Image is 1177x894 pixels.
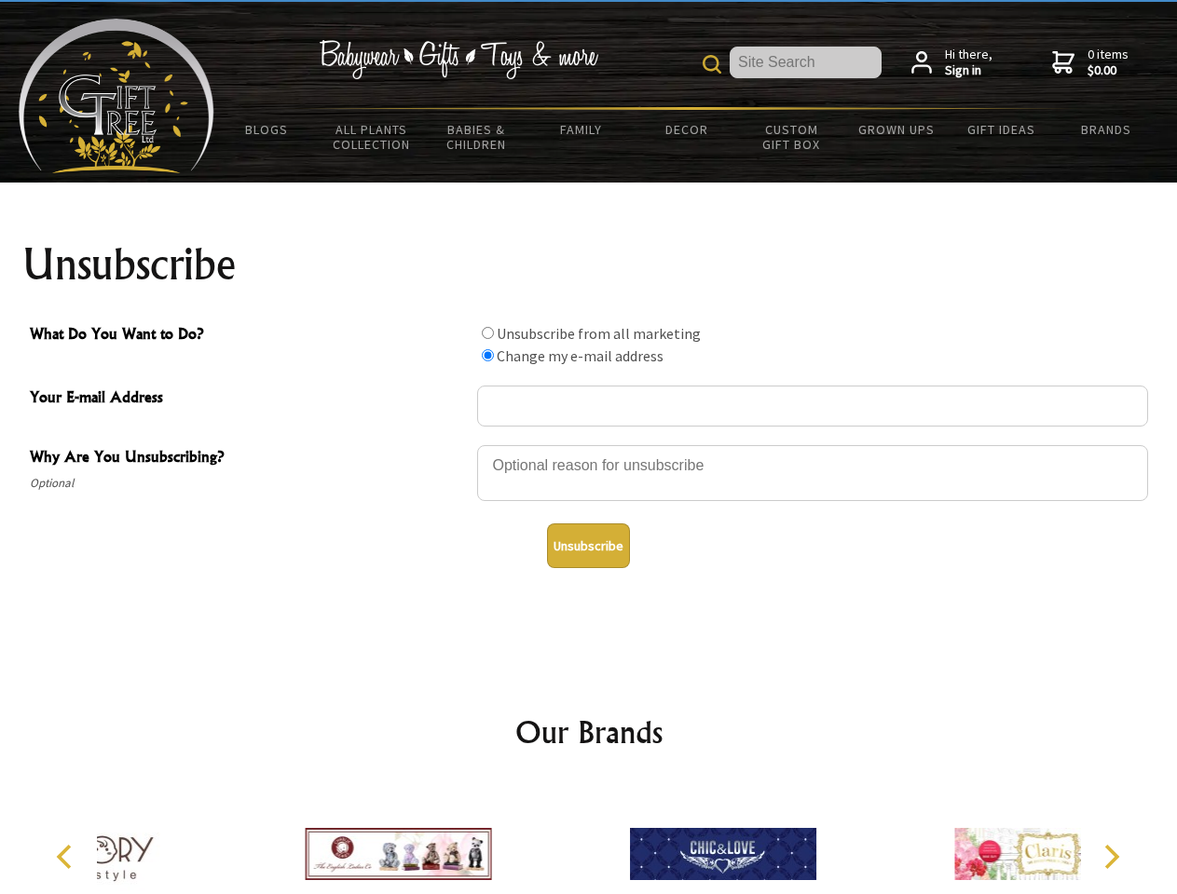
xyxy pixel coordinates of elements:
[22,242,1156,287] h1: Unsubscribe
[739,110,844,164] a: Custom Gift Box
[30,386,468,413] span: Your E-mail Address
[547,523,630,568] button: Unsubscribe
[214,110,320,149] a: BLOGS
[634,110,739,149] a: Decor
[30,445,468,472] span: Why Are You Unsubscribing?
[1090,836,1131,877] button: Next
[37,710,1141,754] h2: Our Brands
[1088,62,1129,79] strong: $0.00
[424,110,529,164] a: Babies & Children
[945,62,992,79] strong: Sign in
[945,47,992,79] span: Hi there,
[703,55,721,74] img: product search
[843,110,949,149] a: Grown Ups
[30,472,468,494] span: Optional
[482,349,494,361] input: What Do You Want to Do?
[1052,47,1129,79] a: 0 items$0.00
[949,110,1054,149] a: Gift Ideas
[1054,110,1159,149] a: Brands
[529,110,635,149] a: Family
[19,19,214,173] img: Babyware - Gifts - Toys and more...
[319,40,598,79] img: Babywear - Gifts - Toys & more
[477,386,1148,427] input: Your E-mail Address
[482,327,494,339] input: What Do You Want to Do?
[47,836,88,877] button: Previous
[477,445,1148,501] textarea: Why Are You Unsubscribing?
[497,346,664,365] label: Change my e-mail address
[911,47,992,79] a: Hi there,Sign in
[320,110,425,164] a: All Plants Collection
[30,322,468,349] span: What Do You Want to Do?
[1088,46,1129,79] span: 0 items
[730,47,882,78] input: Site Search
[497,324,701,343] label: Unsubscribe from all marketing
